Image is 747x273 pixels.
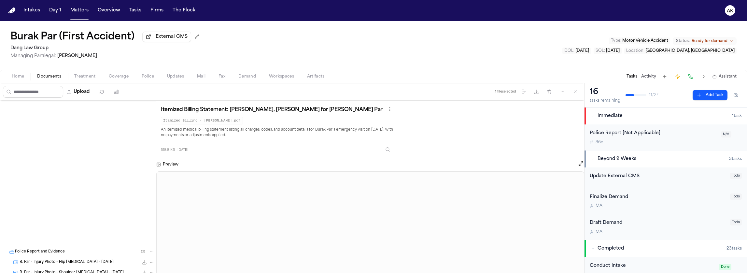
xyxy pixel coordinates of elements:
span: Mail [197,74,205,79]
button: Firms [148,5,166,16]
button: Open preview [578,160,584,169]
span: DOL : [564,49,574,53]
p: An itemized medical billing statement listing all charges, codes, and account details for Burak P... [161,127,394,139]
span: M A [596,203,602,208]
input: Search files [3,86,63,98]
span: Home [12,74,24,79]
span: Beyond 2 Weeks [598,156,636,162]
span: Treatment [74,74,96,79]
div: 1 file selected [495,90,516,94]
button: Edit Type: Motor Vehicle Accident [609,37,670,44]
button: Change status from Ready for demand [673,37,737,45]
span: Location : [626,49,644,53]
button: Download B. Par - Injury Photo - Hip Abrasion - 6.8.25 [141,259,148,266]
div: Draft Demand [590,219,726,227]
span: Police Report and Evidence [15,249,65,255]
button: Tasks [127,5,144,16]
button: Immediate1task [585,108,747,124]
span: Todo [730,219,742,225]
text: AK [727,9,733,13]
span: Documents [37,74,61,79]
h3: Itemized Billing Statement: [PERSON_NAME], [PERSON_NAME] for [PERSON_NAME] Par [161,107,383,113]
span: Type : [611,39,621,43]
button: Completed23tasks [585,240,747,257]
span: Police [142,74,154,79]
div: tasks remaining [590,98,620,103]
button: Assistant [712,74,737,79]
a: Home [8,7,16,14]
h2: Dang Law Group [10,44,202,52]
button: Intakes [21,5,43,16]
span: Updates [167,74,184,79]
span: SOL : [596,49,605,53]
span: 3 task s [729,156,742,162]
button: Matters [68,5,91,16]
button: Create Immediate Task [673,72,682,81]
span: [DATE] [177,148,188,152]
span: ( 3 ) [141,250,145,253]
span: [DATE] [606,49,620,53]
span: Todo [730,173,742,179]
span: Assistant [719,74,737,79]
span: [PERSON_NAME] [57,53,97,58]
span: Fax [218,74,225,79]
button: Beyond 2 Weeks3tasks [585,151,747,167]
div: Open task: Finalize Demand [585,188,747,214]
span: Ready for demand [692,38,727,44]
button: Make a Call [686,72,695,81]
span: Motor Vehicle Accident [622,39,668,43]
div: Open task: Police Report [Not Applicable] [585,124,747,150]
button: Upload [63,86,93,98]
div: Update External CMS [590,173,726,180]
button: Inspect [382,144,394,155]
span: 158.8 KB [161,148,175,152]
span: Todo [730,194,742,200]
span: 23 task s [726,246,742,251]
div: Open task: Update External CMS [585,167,747,188]
div: 16 [590,87,620,97]
button: Add Task [693,90,727,100]
button: Overview [95,5,123,16]
span: Status: [676,38,690,44]
div: Open task: Draft Demand [585,214,747,240]
h1: Burak Par (First Accident) [10,31,134,43]
span: [GEOGRAPHIC_DATA], [GEOGRAPHIC_DATA] [645,49,735,53]
span: Coverage [109,74,129,79]
span: B. Par - Injury Photo - Hip [MEDICAL_DATA] - [DATE] [20,260,114,265]
button: Edit Location: Austin, TX [624,48,737,54]
button: Hide completed tasks (⌘⇧H) [730,90,742,100]
span: Completed [598,245,624,252]
span: Immediate [598,113,623,119]
button: Add Task [660,72,669,81]
span: M A [596,229,602,235]
span: Artifacts [307,74,325,79]
span: 11 / 27 [649,93,658,98]
span: 36d [596,140,603,145]
button: The Flock [170,5,198,16]
div: Conduct Intake [590,262,715,270]
span: Demand [238,74,256,79]
div: Finalize Demand [590,194,726,201]
h3: Preview [163,162,178,167]
button: Day 1 [47,5,64,16]
button: Tasks [627,74,637,79]
button: Activity [641,74,656,79]
code: Itamized Billing - [PERSON_NAME].pdf [161,117,243,124]
span: 1 task [732,113,742,119]
span: Workspaces [269,74,294,79]
span: External CMS [156,34,188,40]
div: Police Report [Not Applicable] [590,130,717,137]
button: Edit SOL: 2027-04-15 [594,48,622,54]
img: Finch Logo [8,7,16,14]
button: Edit matter name [10,31,134,43]
button: External CMS [142,32,191,42]
button: Open preview [578,160,584,167]
button: Edit DOL: 2025-04-15 [562,48,591,54]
